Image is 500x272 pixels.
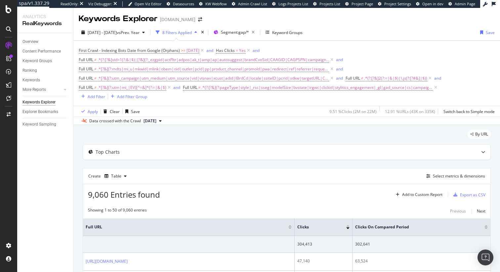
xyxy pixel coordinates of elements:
button: Clear [101,106,120,117]
button: Table [102,171,129,181]
a: Keyword Groups [22,58,68,64]
span: ≠ [361,75,363,81]
button: [DATE] - [DATE]vsPrev. Year [79,27,147,38]
div: 63,524 [355,258,488,264]
a: Datasources [167,1,194,7]
div: 47,140 [297,258,350,264]
div: Save [131,109,140,114]
button: Save [478,27,495,38]
div: times [200,29,205,36]
div: Add Filter Group [117,94,147,99]
div: Explorer Bookmarks [22,108,58,115]
button: Export as CSV [451,189,485,200]
button: Next [477,207,485,215]
span: Open Viz Editor [135,1,162,6]
span: Clicks On Compared Period [355,224,475,230]
a: Overview [22,38,68,45]
span: .*(?:[?&]2(?:=|&|$)|\.js(?:[?#&]|$)) [364,74,427,83]
span: Project Page [352,1,373,6]
div: and [336,57,343,62]
a: Keyword Sampling [22,121,68,128]
div: Overview [22,38,38,45]
span: Logs Projects List [278,1,308,6]
a: KW Webflow [199,1,227,7]
span: .*[?&](?:mdts|mi_u|mkwid|mlink|obem|oid|outlet|pcid|pp|product_channel|promoId|pwa|redirect|ref|r... [98,64,329,74]
div: Keyword Groups [272,30,303,35]
button: and [336,75,343,81]
div: Select metrics & dimensions [433,173,485,179]
span: Full URL [79,57,93,62]
div: Create [88,171,129,181]
div: [DOMAIN_NAME] [160,16,195,23]
div: Viz Debugger: [88,1,112,7]
div: Switch back to Simple mode [443,109,495,114]
span: 2025 Aug. 20th [144,118,156,124]
span: Full URL [183,85,197,90]
a: Open in dev [416,1,443,7]
div: 304,413 [297,241,350,247]
span: Full URL [346,75,360,81]
div: Keyword Groups [22,58,52,64]
span: [DATE] - [DATE] [88,30,117,35]
button: Save [123,106,140,117]
div: 12.91 % URLs ( 43K on 335K ) [385,109,435,114]
div: Add to Custom Report [402,193,442,197]
span: >= [181,48,186,53]
span: By URL [475,132,488,136]
div: and [173,85,180,90]
span: Yes [239,46,246,55]
span: Datasources [173,1,194,6]
span: .*[?&](?:utm_campaign|utm_medium|utm_source|vid|visnav|xcust|adid|lBrdCd|locale|ssiteID|pcrid|sdk... [98,74,329,83]
div: Open Intercom Messenger [478,250,493,265]
span: Clicks [297,224,336,230]
span: = [236,48,238,53]
div: Keywords Explorer [22,99,56,106]
span: ≠ [94,57,97,62]
div: Showing 1 to 50 of 9,060 entries [88,207,147,215]
a: Projects List [313,1,340,7]
div: Ranking [22,67,37,74]
a: Explorer Bookmarks [22,108,68,115]
span: Project Settings [384,1,411,6]
span: .*(?:[?&](?:pageType|style|_rsc|sseg|modelSize|bvstate|irgwc|clickid|stylitics_engagement|_gl|gad... [201,83,433,92]
button: Select metrics & dimensions [424,172,485,180]
div: ReadOnly: [61,1,78,7]
div: Export as CSV [460,192,485,198]
div: More Reports [22,86,46,93]
div: and [206,48,213,53]
span: Segment: gap/* [221,29,249,35]
span: ≠ [94,75,97,81]
span: Full URL [86,224,278,230]
span: .*(?:[?&]vid=1(?:&|$)|[?&](?:_ezgpid|actFltr|adpos|ak_t|amp|ap|autosuggest|brandCvoSid|CAAGID|CAG... [98,55,329,64]
span: ≠ [94,85,97,90]
a: Admin Crawl List [232,1,267,7]
span: ≠ [94,66,97,72]
div: Add Filter [88,94,105,99]
span: Full URL [79,66,93,72]
a: Admin Page [448,1,475,7]
button: and [206,47,213,54]
div: Data crossed with the Crawl [89,118,141,124]
span: Full URL [79,75,93,81]
button: Apply [79,106,98,117]
div: Table [111,174,121,178]
button: Previous [450,207,466,215]
button: Keyword Groups [263,27,305,38]
div: 9.51 % Clicks ( 2M on 22M ) [329,109,377,114]
button: and [173,84,180,91]
div: Keywords Explorer [79,13,157,24]
a: More Reports [22,86,62,93]
span: Admin Page [455,1,475,6]
div: Next [477,208,485,214]
div: and [336,66,343,72]
div: 8 Filters Applied [162,30,192,35]
button: and [434,75,441,81]
span: Full URL [79,85,93,90]
span: First Crawl - Indexing Bots Date from Google (Orphans) [79,48,180,53]
a: Content Performance [22,48,68,55]
div: 302,641 [355,241,488,247]
a: Keywords Explorer [22,99,68,106]
button: and [253,47,260,54]
span: Projects List [319,1,340,6]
